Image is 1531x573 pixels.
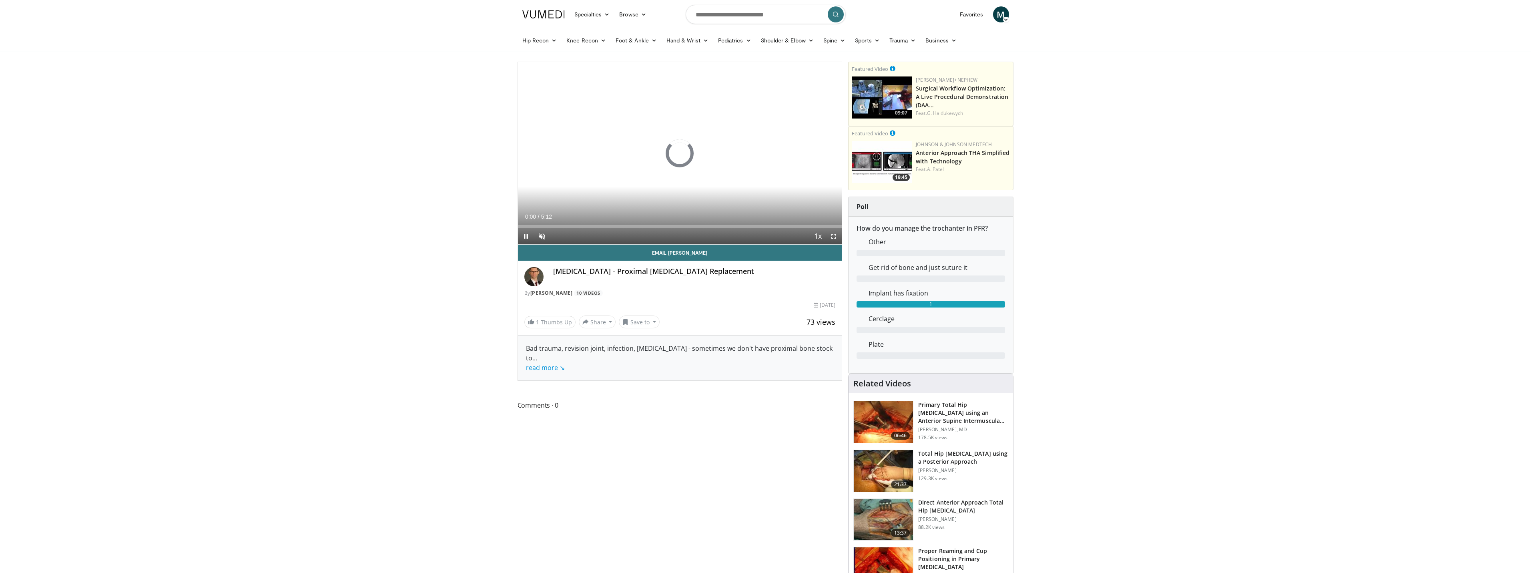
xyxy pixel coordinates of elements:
a: 10 Videos [574,290,603,297]
div: Feat. [916,110,1010,117]
img: 286987_0000_1.png.150x105_q85_crop-smart_upscale.jpg [854,450,913,492]
h3: Proper Reaming and Cup Positioning in Primary [MEDICAL_DATA] [918,547,1008,571]
h3: Direct Anterior Approach Total Hip [MEDICAL_DATA] [918,499,1008,515]
button: Pause [518,228,534,244]
dd: Get rid of bone and just suture it [863,263,1011,272]
a: 21:37 Total Hip [MEDICAL_DATA] using a Posterior Approach [PERSON_NAME] 129.3K views [853,450,1008,492]
a: Favorites [955,6,988,22]
a: Sports [850,32,885,48]
dd: Implant has fixation [863,288,1011,298]
p: 129.3K views [918,475,947,482]
div: By [524,290,836,297]
a: Hip Recon [518,32,562,48]
small: Featured Video [852,130,888,137]
p: 88.2K views [918,524,945,531]
p: [PERSON_NAME] [918,467,1008,474]
div: 1 [857,301,1005,308]
div: [DATE] [814,302,835,309]
a: 19:45 [852,141,912,183]
a: Foot & Ankle [611,32,662,48]
img: 06bb1c17-1231-4454-8f12-6191b0b3b81a.150x105_q85_crop-smart_upscale.jpg [852,141,912,183]
img: 263423_3.png.150x105_q85_crop-smart_upscale.jpg [854,401,913,443]
span: 21:37 [891,481,910,489]
button: Fullscreen [826,228,842,244]
span: 13:37 [891,529,910,537]
span: Comments 0 [518,400,843,410]
div: Bad trauma, revision joint, infection, [MEDICAL_DATA] - sometimes we don't have proximal bone sto... [526,344,834,372]
span: ... [526,354,565,372]
button: Save to [619,316,660,328]
span: 09:07 [893,109,910,117]
button: Playback Rate [810,228,826,244]
div: Feat. [916,166,1010,173]
a: read more ↘ [526,363,565,372]
dd: Cerclage [863,314,1011,324]
h3: Primary Total Hip [MEDICAL_DATA] using an Anterior Supine Intermuscula… [918,401,1008,425]
p: [PERSON_NAME], MD [918,426,1008,433]
a: Browse [614,6,651,22]
a: A. Patel [927,166,944,173]
button: Share [579,316,616,328]
span: / [538,213,540,220]
a: 1 Thumbs Up [524,316,576,328]
a: Pediatrics [713,32,756,48]
img: bcfc90b5-8c69-4b20-afee-af4c0acaf118.150x105_q85_crop-smart_upscale.jpg [852,76,912,119]
div: Progress Bar [518,225,842,228]
img: 294118_0000_1.png.150x105_q85_crop-smart_upscale.jpg [854,499,913,541]
h4: [MEDICAL_DATA] - Proximal [MEDICAL_DATA] Replacement [553,267,836,276]
h3: Total Hip [MEDICAL_DATA] using a Posterior Approach [918,450,1008,466]
a: Knee Recon [562,32,611,48]
h4: Related Videos [853,379,911,388]
input: Search topics, interventions [686,5,846,24]
button: Unmute [534,228,550,244]
span: 5:12 [541,213,552,220]
a: Johnson & Johnson MedTech [916,141,992,148]
a: Spine [819,32,850,48]
a: Shoulder & Elbow [756,32,819,48]
a: Surgical Workflow Optimization: A Live Procedural Demonstration (DAA… [916,84,1008,109]
a: [PERSON_NAME] [530,290,573,296]
h6: How do you manage the trochanter in PFR? [857,225,1005,232]
strong: Poll [857,202,869,211]
p: [PERSON_NAME] [918,516,1008,523]
dd: Other [863,237,1011,247]
span: 06:46 [891,432,910,440]
a: Specialties [570,6,615,22]
a: G. Haidukewych [927,110,963,117]
span: 1 [536,318,539,326]
a: 13:37 Direct Anterior Approach Total Hip [MEDICAL_DATA] [PERSON_NAME] 88.2K views [853,499,1008,541]
a: M [993,6,1009,22]
a: 09:07 [852,76,912,119]
span: 0:00 [525,213,536,220]
a: Business [921,32,961,48]
span: 73 views [807,317,835,327]
small: Featured Video [852,65,888,72]
p: 178.5K views [918,434,947,441]
a: [PERSON_NAME]+Nephew [916,76,977,83]
a: Hand & Wrist [662,32,713,48]
a: Anterior Approach THA Simplified with Technology [916,149,1009,165]
span: 19:45 [893,174,910,181]
a: Trauma [885,32,921,48]
dd: Plate [863,340,1011,349]
a: 06:46 Primary Total Hip [MEDICAL_DATA] using an Anterior Supine Intermuscula… [PERSON_NAME], MD 1... [853,401,1008,443]
a: Email [PERSON_NAME] [518,245,842,261]
video-js: Video Player [518,62,842,245]
img: Avatar [524,267,544,286]
img: VuMedi Logo [522,10,565,18]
